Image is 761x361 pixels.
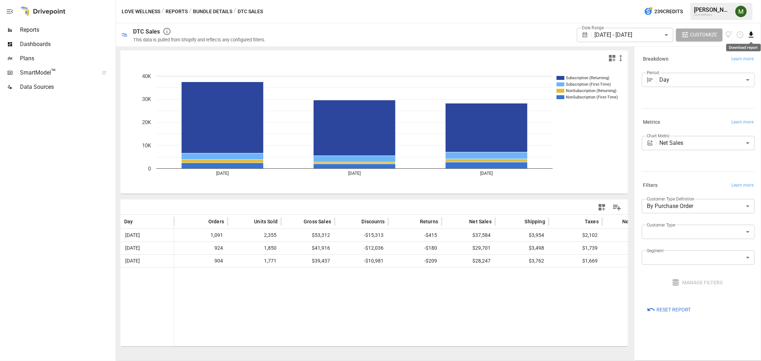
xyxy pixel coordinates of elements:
[735,6,747,17] img: Meredith Lacasse
[581,242,599,254] span: $1,739
[122,31,127,38] div: 🛍
[162,7,164,16] div: /
[694,6,731,13] div: [PERSON_NAME]
[612,217,622,227] button: Sort
[514,217,524,227] button: Sort
[690,30,717,39] span: Customize
[566,88,617,93] text: NonSubscription (Returning)
[469,218,492,225] span: Net Sales
[647,196,695,202] label: Customer Type Definition
[124,218,133,225] span: Day
[643,182,658,189] h6: Filters
[676,29,722,41] button: Customize
[142,142,151,149] text: 10K
[20,26,114,34] span: Reports
[20,54,114,63] span: Plans
[726,44,761,51] div: Download report
[731,119,754,126] span: Learn more
[124,255,141,267] span: [DATE]
[528,255,545,267] span: $3,762
[20,40,114,49] span: Dashboards
[311,242,331,254] span: $41,916
[656,305,691,314] span: Reset Report
[731,56,754,63] span: Learn more
[263,255,278,267] span: 1,771
[189,7,192,16] div: /
[208,218,224,225] span: Orders
[133,37,265,42] div: This data is pulled from Shopify and reflects any configured filters.
[643,55,669,63] h6: Breakdown
[642,199,755,213] div: By Purchase Order
[121,65,629,194] svg: A chart.
[348,171,361,176] text: [DATE]
[193,7,232,16] button: Bundle Details
[420,218,438,225] span: Returns
[725,29,734,41] button: View documentation
[213,255,224,267] span: 904
[458,217,468,227] button: Sort
[124,242,141,254] span: [DATE]
[581,229,599,241] span: $2,102
[423,242,438,254] span: -$180
[293,217,303,227] button: Sort
[254,218,278,225] span: Units Sold
[647,248,664,254] label: Segment
[124,229,141,241] span: [DATE]
[694,13,731,16] div: Love Wellness
[643,118,660,126] h6: Metrics
[525,218,545,225] span: Shipping
[148,166,151,172] text: 0
[423,255,438,267] span: -$209
[622,218,652,225] span: Net Revenue
[134,217,144,227] button: Sort
[363,229,385,241] span: -$15,313
[731,182,754,189] span: Learn more
[471,242,492,254] span: $29,701
[304,218,331,225] span: Gross Sales
[142,73,151,80] text: 40K
[736,31,744,39] button: Schedule report
[471,229,492,241] span: $37,584
[566,76,609,80] text: Subscription (Returning)
[642,303,696,316] button: Reset Report
[471,255,492,267] span: $28,247
[423,229,438,241] span: -$415
[480,171,493,176] text: [DATE]
[409,217,419,227] button: Sort
[660,136,755,150] div: Net Sales
[133,28,160,35] div: DTC Sales
[731,1,751,21] button: Meredith Lacasse
[528,242,545,254] span: $3,498
[528,229,545,241] span: $3,954
[243,217,253,227] button: Sort
[581,255,599,267] span: $1,669
[122,7,160,16] button: Love Wellness
[234,7,236,16] div: /
[51,67,56,76] span: ™
[363,242,385,254] span: -$12,036
[216,171,229,176] text: [DATE]
[311,255,331,267] span: $39,437
[594,28,673,42] div: [DATE] - [DATE]
[142,119,151,126] text: 20K
[585,218,599,225] span: Taxes
[363,255,385,267] span: -$10,981
[209,229,224,241] span: 1,091
[351,217,361,227] button: Sort
[263,229,278,241] span: 2,355
[142,96,151,103] text: 30K
[566,82,611,87] text: Subscription (First-Time)
[166,7,188,16] button: Reports
[198,217,208,227] button: Sort
[660,73,755,87] div: Day
[263,242,278,254] span: 1,850
[647,70,659,76] label: Period
[361,218,385,225] span: Discounts
[747,31,755,39] button: Download report
[609,199,625,215] button: Manage Columns
[647,133,670,139] label: Chart Metric
[582,25,604,31] label: Date Range
[20,83,114,91] span: Data Sources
